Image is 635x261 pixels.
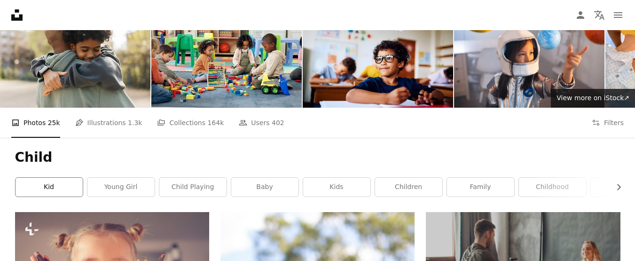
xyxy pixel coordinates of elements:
a: young girl [87,178,155,197]
span: 164k [207,118,224,128]
a: childhood [519,178,586,197]
span: View more on iStock ↗ [557,94,629,102]
a: Users 402 [239,108,284,138]
a: baby [231,178,298,197]
a: kids [303,178,370,197]
button: scroll list to the right [610,178,620,197]
a: children [375,178,442,197]
a: kid [16,178,83,197]
img: Schoolboy sitting at desk, smiling, looking sideways [303,8,453,108]
span: 1.3k [128,118,142,128]
span: 402 [272,118,284,128]
a: Illustrations 1.3k [75,108,142,138]
a: Home — Unsplash [11,9,23,21]
button: Menu [609,6,627,24]
button: Language [590,6,609,24]
button: Filters [592,108,624,138]
h1: Child [15,149,620,166]
a: View more on iStock↗ [551,89,635,108]
a: Log in / Sign up [571,6,590,24]
img: Girl in a space suit playing at home, exploring and learning about planets, imagining space travel. [454,8,604,108]
a: family [447,178,514,197]
a: Collections 164k [157,108,224,138]
a: child playing [159,178,227,197]
img: Kids, students and play with blocks in classroom for learning, problem solving and creative activ... [151,8,302,108]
